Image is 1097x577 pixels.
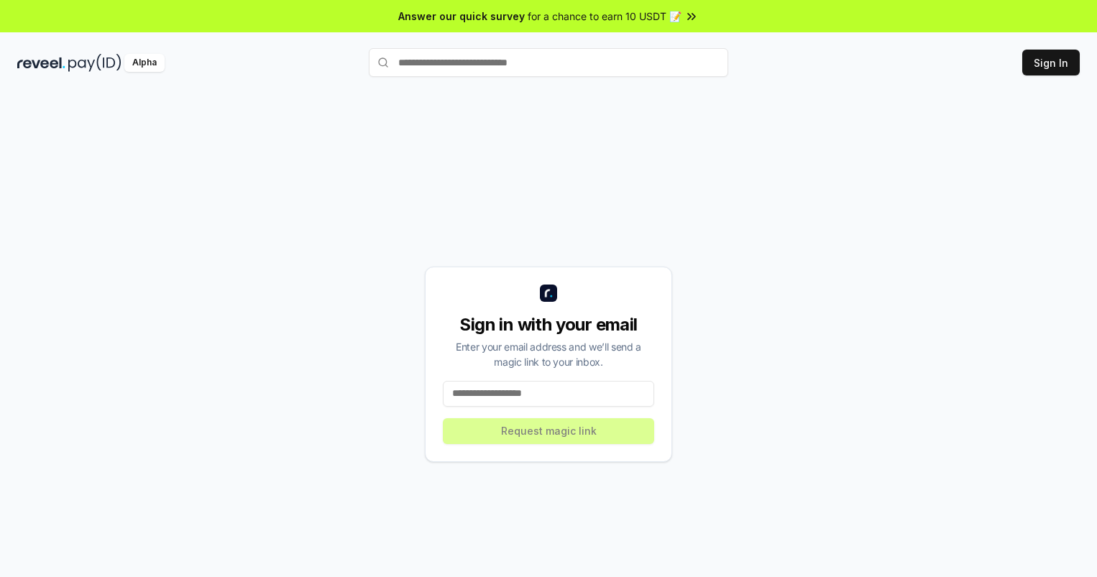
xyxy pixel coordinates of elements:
img: reveel_dark [17,54,65,72]
button: Sign In [1022,50,1080,75]
img: logo_small [540,285,557,302]
div: Alpha [124,54,165,72]
span: for a chance to earn 10 USDT 📝 [528,9,681,24]
span: Answer our quick survey [398,9,525,24]
div: Enter your email address and we’ll send a magic link to your inbox. [443,339,654,369]
div: Sign in with your email [443,313,654,336]
img: pay_id [68,54,121,72]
